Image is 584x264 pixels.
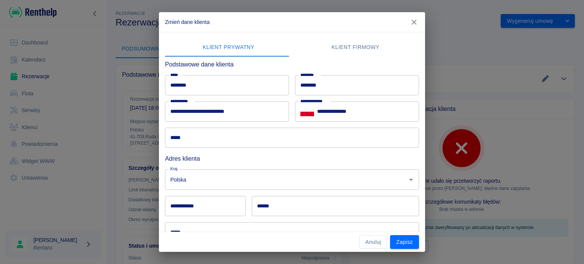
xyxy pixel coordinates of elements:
[165,154,419,163] h6: Adres klienta
[170,166,178,172] label: Kraj
[165,38,419,57] div: lab API tabs example
[292,38,419,57] button: Klient firmowy
[406,174,416,185] button: Otwórz
[165,38,292,57] button: Klient prywatny
[359,235,387,249] button: Anuluj
[390,235,419,249] button: Zapisz
[300,106,314,117] button: Select country
[159,12,425,32] h2: Zmień dane klienta
[165,60,419,69] h6: Podstawowe dane klienta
